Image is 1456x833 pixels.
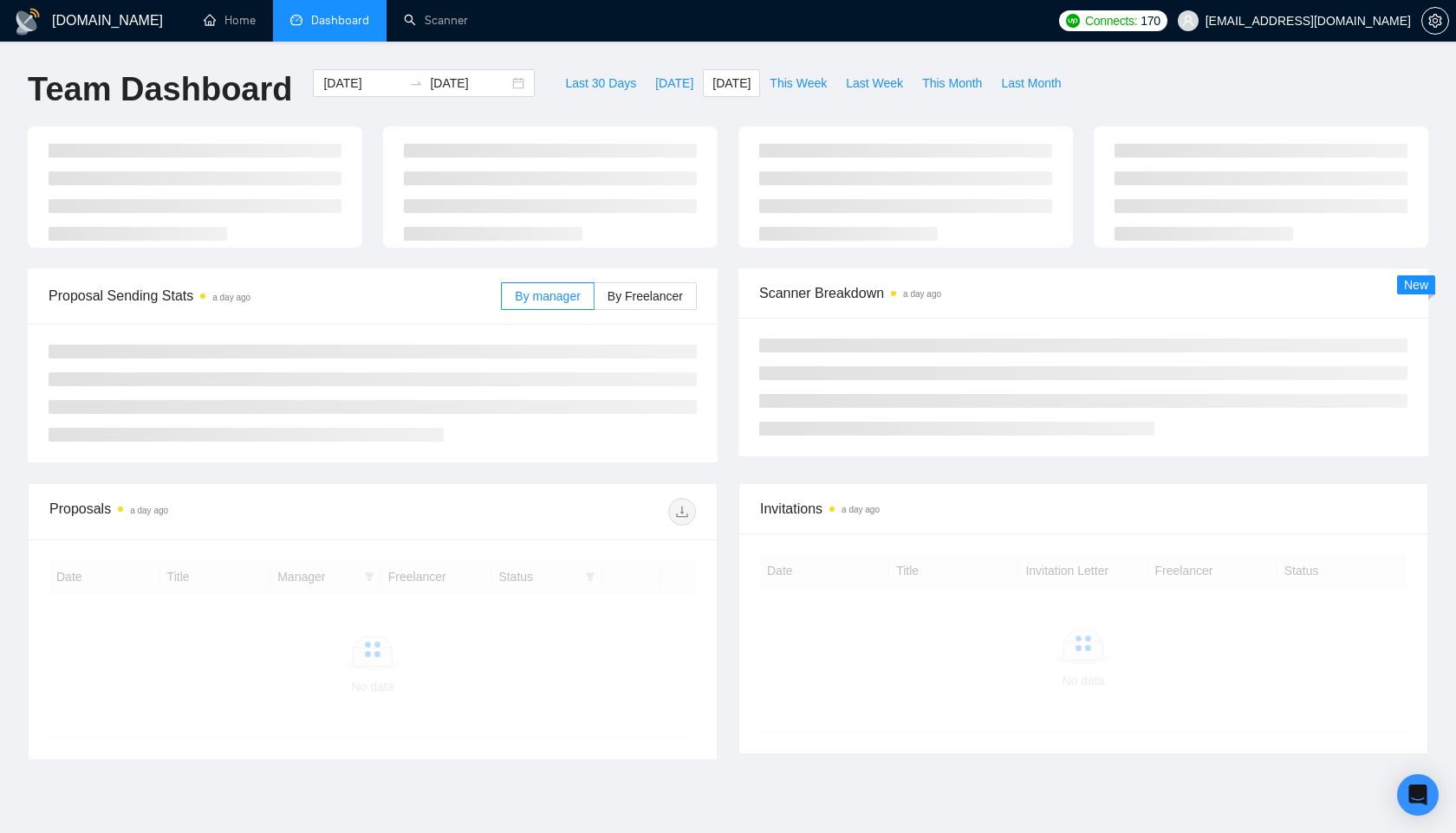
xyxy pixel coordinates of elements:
[14,8,42,36] img: logo
[212,293,250,302] time: a day ago
[836,69,913,97] button: Last Week
[608,289,683,303] span: By Freelancer
[556,69,646,97] button: Last 30 Days
[646,69,703,97] button: [DATE]
[323,74,402,93] input: Start date
[760,69,836,97] button: This Week
[404,13,468,28] a: searchScanner
[28,69,292,110] h1: Team Dashboard
[49,285,501,307] span: Proposal Sending Stats
[1001,74,1061,93] span: Last Month
[770,74,827,93] span: This Week
[903,289,941,299] time: a day ago
[1421,14,1449,28] a: setting
[655,74,693,93] span: [DATE]
[842,505,880,514] time: a day ago
[759,282,1407,304] span: Scanner Breakdown
[1085,11,1137,30] span: Connects:
[1066,14,1080,28] img: upwork-logo.png
[703,69,760,97] button: [DATE]
[204,13,256,28] a: homeHome
[565,74,636,93] span: Last 30 Days
[430,74,509,93] input: End date
[1404,278,1428,292] span: New
[922,74,982,93] span: This Month
[991,69,1070,97] button: Last Month
[1421,7,1449,35] button: setting
[290,14,302,26] span: dashboard
[913,69,991,97] button: This Month
[515,289,580,303] span: By manager
[49,498,373,526] div: Proposals
[311,13,369,28] span: Dashboard
[760,498,1407,520] span: Invitations
[1141,11,1160,30] span: 170
[1182,15,1194,27] span: user
[712,74,751,93] span: [DATE]
[846,74,903,93] span: Last Week
[409,76,423,90] span: swap-right
[409,76,423,90] span: to
[1422,14,1448,28] span: setting
[130,506,168,515] time: a day ago
[1397,774,1439,816] div: Open Intercom Messenger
